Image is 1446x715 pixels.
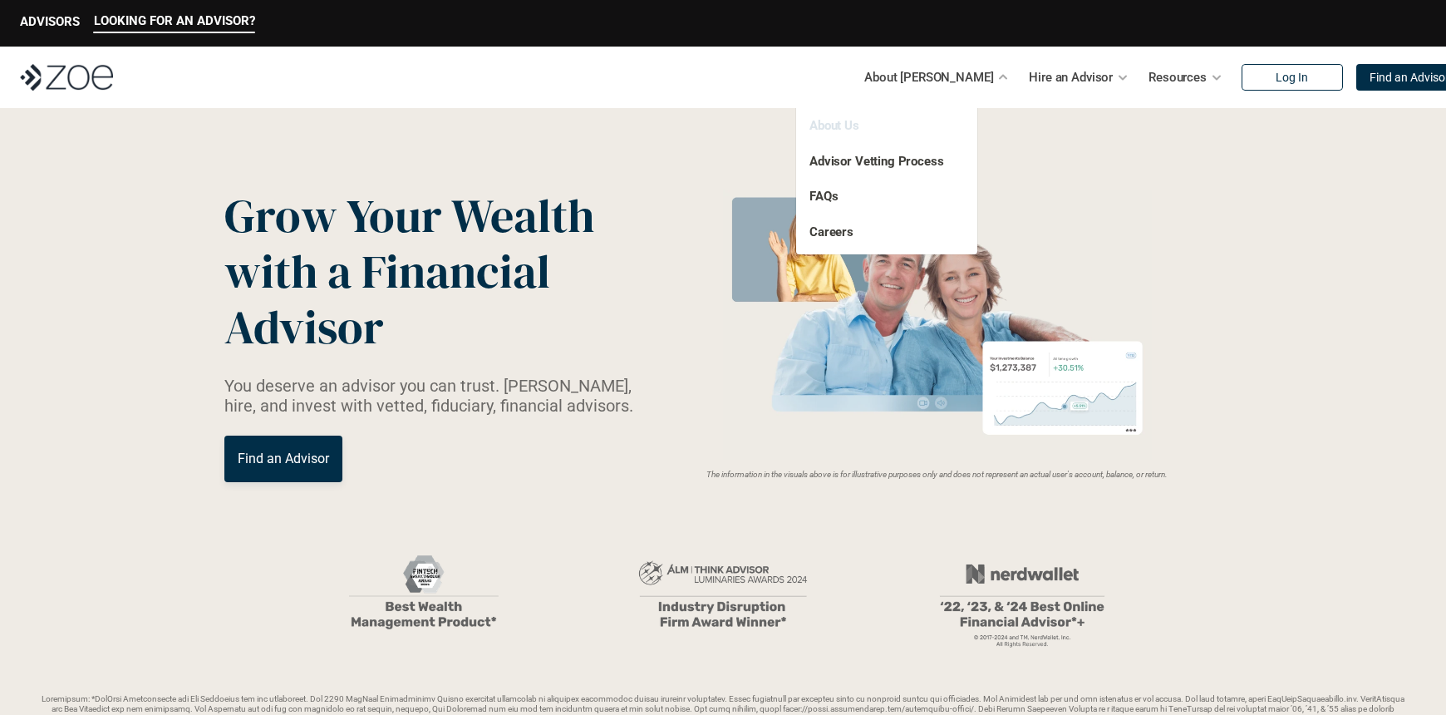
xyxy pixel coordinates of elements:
span: Grow Your Wealth [224,184,594,248]
a: Log In [1242,64,1343,91]
p: About [PERSON_NAME] [864,65,993,90]
p: Resources [1148,65,1207,90]
p: LOOKING FOR AN ADVISOR? [94,13,255,28]
a: About Us [809,118,859,133]
em: The information in the visuals above is for illustrative purposes only and does not represent an ... [706,470,1168,479]
a: FAQs [809,189,838,204]
p: You deserve an advisor you can trust. [PERSON_NAME], hire, and invest with vetted, fiduciary, fin... [224,376,653,416]
img: Zoe Financial Hero Image [716,190,1158,460]
p: ADVISORS [20,14,80,29]
p: Hire an Advisor [1029,65,1113,90]
span: with a Financial Advisor [224,239,560,359]
a: Find an Advisor [224,436,342,482]
a: Careers [809,224,853,239]
a: Advisor Vetting Process [809,154,944,169]
p: Log In [1276,71,1308,85]
p: Find an Advisor [238,451,329,466]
